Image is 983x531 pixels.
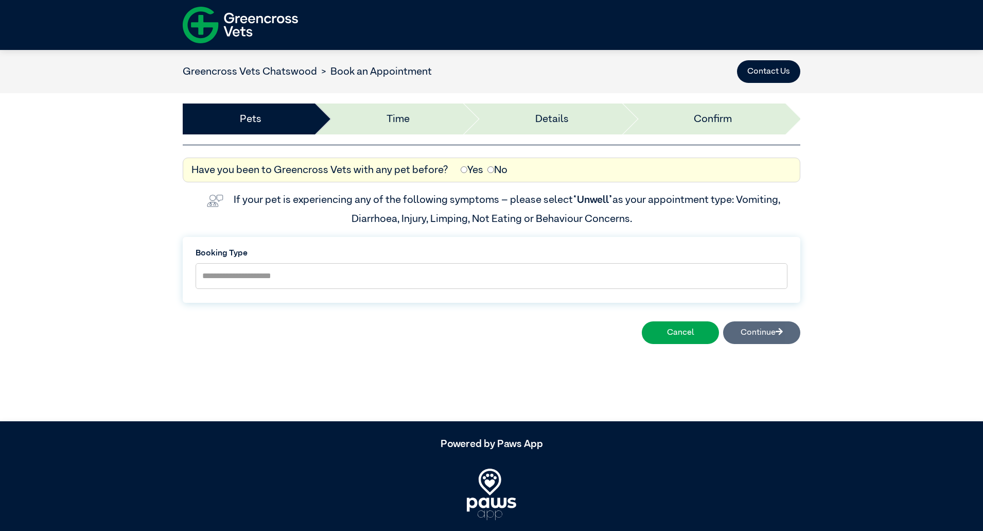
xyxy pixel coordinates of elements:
label: Yes [461,162,483,178]
nav: breadcrumb [183,64,432,79]
img: PawsApp [467,469,516,520]
span: “Unwell” [573,195,612,205]
h5: Powered by Paws App [183,438,800,450]
label: Booking Type [196,247,787,260]
img: vet [203,191,227,211]
label: No [487,162,507,178]
button: Contact Us [737,60,800,83]
a: Greencross Vets Chatswood [183,66,317,77]
input: No [487,166,494,173]
label: If your pet is experiencing any of the following symptoms – please select as your appointment typ... [234,195,782,224]
img: f-logo [183,3,298,47]
button: Cancel [642,321,719,344]
li: Book an Appointment [317,64,432,79]
a: Pets [240,111,261,127]
label: Have you been to Greencross Vets with any pet before? [191,162,448,178]
input: Yes [461,166,467,173]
